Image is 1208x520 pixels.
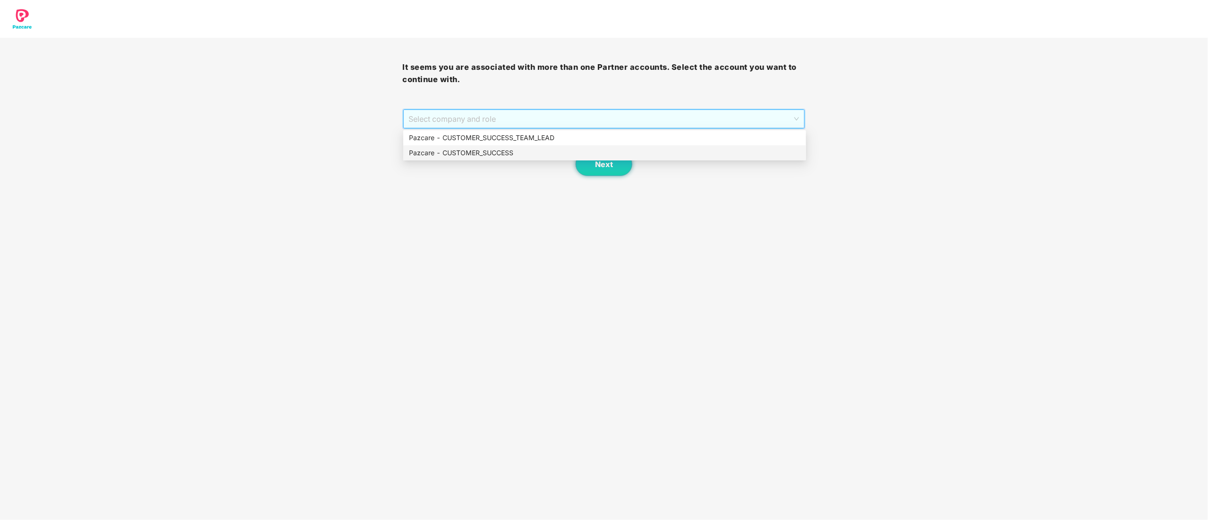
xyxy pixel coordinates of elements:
[409,148,800,158] div: Pazcare - CUSTOMER_SUCCESS
[595,160,613,169] span: Next
[403,130,806,145] div: Pazcare - CUSTOMER_SUCCESS_TEAM_LEAD
[403,61,806,85] h3: It seems you are associated with more than one Partner accounts. Select the account you want to c...
[403,145,806,160] div: Pazcare - CUSTOMER_SUCCESS
[409,110,800,128] span: Select company and role
[576,152,632,176] button: Next
[409,133,800,143] div: Pazcare - CUSTOMER_SUCCESS_TEAM_LEAD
